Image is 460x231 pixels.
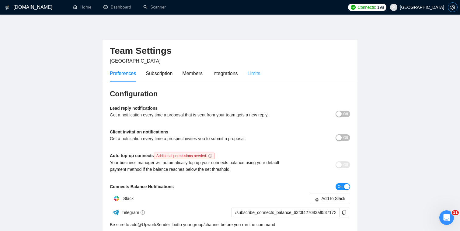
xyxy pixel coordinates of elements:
[212,70,238,77] div: Integrations
[343,111,348,117] span: Off
[110,58,161,64] span: [GEOGRAPHIC_DATA]
[439,210,454,225] iframe: Intercom live chat
[110,192,123,205] img: hpQkSZIkSZIkSZIkSZIkSZIkSZIkSZIkSZIkSZIkSZIkSZIkSZIkSZIkSZIkSZIkSZIkSZIkSZIkSZIkSZIkSZIkSZIkSZIkS...
[110,221,350,228] div: Be sure to add to your group/channel before you run the command
[338,183,343,190] span: On
[110,89,350,99] h3: Configuration
[343,134,348,141] span: Off
[122,210,145,215] span: Telegram
[448,2,458,12] button: setting
[248,70,260,77] div: Limits
[208,154,212,158] span: info-circle
[448,5,458,10] a: setting
[310,194,350,203] button: slackAdd to Slack
[112,209,120,216] img: ww3wtPAAAAAElFTkSuQmCC
[110,106,158,111] b: Lead reply notifications
[110,135,290,142] div: Get a notification every time a prospect invites you to submit a proposal.
[110,159,290,173] div: Your business manager will automatically top up your connects balance using your default payment ...
[138,221,178,228] a: @UpworkSender_bot
[110,70,136,77] div: Preferences
[357,4,376,11] span: Connects:
[103,5,131,10] a: dashboardDashboard
[182,70,203,77] div: Members
[73,5,91,10] a: homeHome
[351,5,356,10] img: upwork-logo.png
[377,4,384,11] span: 198
[110,153,217,158] b: Auto top-up connects
[110,45,350,57] h2: Team Settings
[315,197,319,202] span: slack
[123,196,134,201] span: Slack
[143,5,166,10] a: searchScanner
[340,210,349,215] span: copy
[343,161,348,168] span: Off
[5,3,9,12] img: logo
[146,70,172,77] div: Subscription
[321,195,345,202] span: Add to Slack
[110,112,290,118] div: Get a notification every time a proposal that is sent from your team gets a new reply.
[141,210,145,215] span: info-circle
[339,208,349,217] button: copy
[154,153,215,159] span: Additional permissions needed.
[392,5,396,9] span: user
[110,129,168,134] b: Client invitation notifications
[452,210,459,215] span: 11
[110,184,174,189] b: Connects Balance Notifications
